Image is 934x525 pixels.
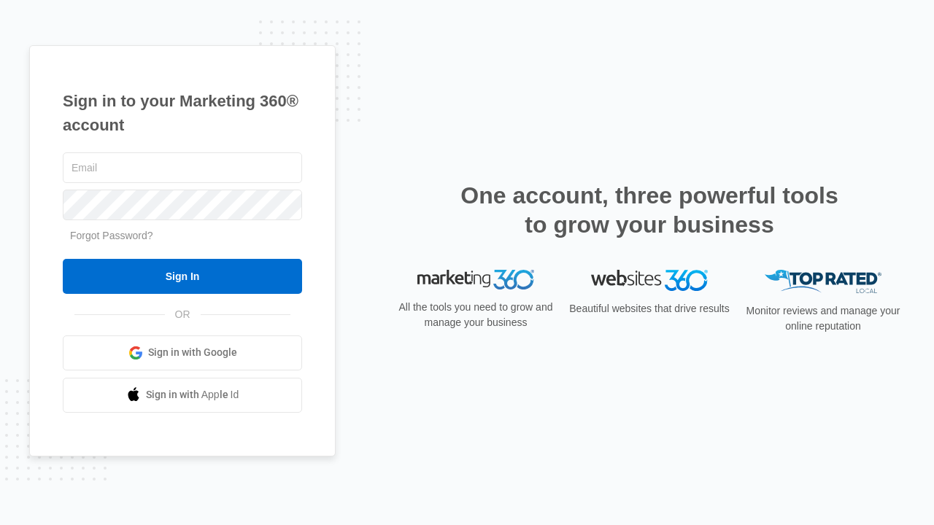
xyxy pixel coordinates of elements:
[456,181,843,239] h2: One account, three powerful tools to grow your business
[63,335,302,370] a: Sign in with Google
[146,387,239,402] span: Sign in with Apple Id
[63,89,302,137] h1: Sign in to your Marketing 360® account
[568,301,731,316] p: Beautiful websites that drive results
[70,230,153,241] a: Forgot Password?
[148,345,237,360] span: Sign in with Google
[741,303,905,334] p: Monitor reviews and manage your online reputation
[591,270,708,291] img: Websites 360
[394,300,557,330] p: All the tools you need to grow and manage your business
[765,270,881,294] img: Top Rated Local
[63,152,302,183] input: Email
[165,307,201,322] span: OR
[417,270,534,290] img: Marketing 360
[63,259,302,294] input: Sign In
[63,378,302,413] a: Sign in with Apple Id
